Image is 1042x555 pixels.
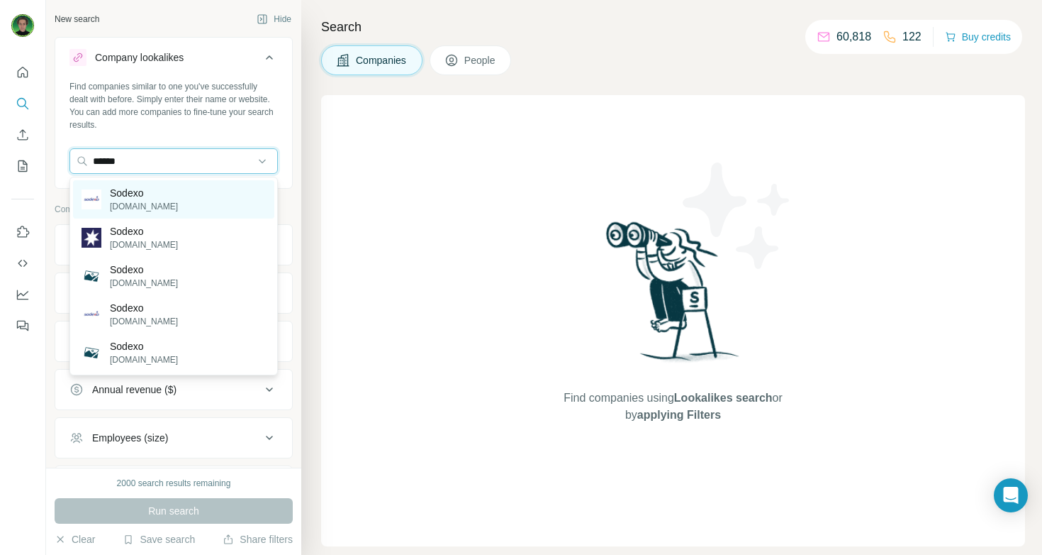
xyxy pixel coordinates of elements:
[110,186,178,200] p: Sodexo
[11,313,34,339] button: Feedback
[673,152,801,280] img: Surfe Illustration - Stars
[82,343,101,363] img: Sodexo
[55,373,292,407] button: Annual revenue ($)
[11,14,34,37] img: Avatar
[11,122,34,148] button: Enrich CSV
[69,80,278,131] div: Find companies similar to one you've successfully dealt with before. Simply enter their name or w...
[110,301,178,315] p: Sodexo
[674,392,773,404] span: Lookalikes search
[95,50,184,65] div: Company lookalikes
[55,40,292,80] button: Company lookalikes
[55,228,292,262] button: Company
[110,224,178,238] p: Sodexo
[55,421,292,455] button: Employees (size)
[92,383,177,397] div: Annual revenue ($)
[464,53,497,67] span: People
[11,282,34,307] button: Dashboard
[994,478,1028,512] div: Open Intercom Messenger
[11,153,34,179] button: My lists
[82,189,101,209] img: Sodexo
[637,409,721,421] span: applying Filters
[945,27,1011,47] button: Buy credits
[356,53,408,67] span: Companies
[559,390,786,424] span: Find companies using or by
[247,9,301,30] button: Hide
[321,17,1025,37] h4: Search
[110,238,178,251] p: [DOMAIN_NAME]
[82,266,101,286] img: Sodexo
[110,339,178,353] p: Sodexo
[110,353,178,366] p: [DOMAIN_NAME]
[11,251,34,276] button: Use Surfe API
[55,13,99,26] div: New search
[223,532,293,546] button: Share filters
[902,28,921,45] p: 122
[55,203,293,216] p: Company information
[600,218,747,376] img: Surfe Illustration - Woman searching with binoculars
[92,431,168,445] div: Employees (size)
[117,477,231,490] div: 2000 search results remaining
[11,91,34,116] button: Search
[55,324,292,358] button: HQ location
[123,532,195,546] button: Save search
[11,60,34,85] button: Quick start
[110,263,178,277] p: Sodexo
[110,315,178,328] p: [DOMAIN_NAME]
[82,228,101,248] img: Sodexo
[82,304,101,324] img: Sodexo
[110,277,178,290] p: [DOMAIN_NAME]
[836,28,871,45] p: 60,818
[55,276,292,310] button: Industry
[55,532,95,546] button: Clear
[110,200,178,213] p: [DOMAIN_NAME]
[11,219,34,245] button: Use Surfe on LinkedIn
